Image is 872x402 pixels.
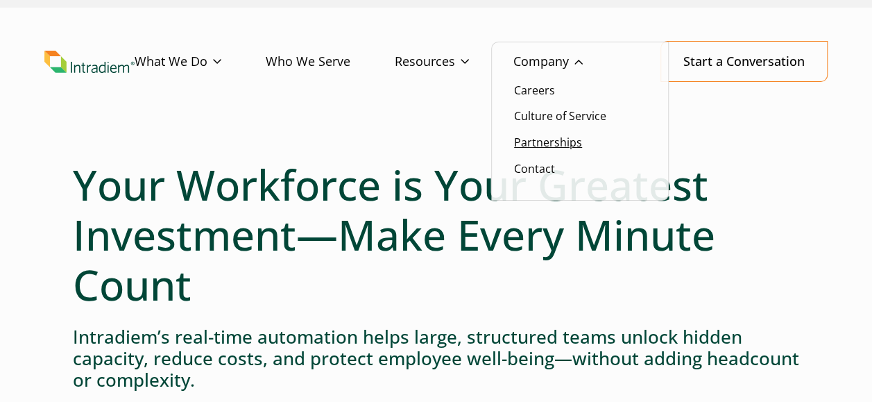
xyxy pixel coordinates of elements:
[73,326,799,392] h4: Intradiem’s real-time automation helps large, structured teams unlock hidden capacity, reduce cos...
[395,42,513,82] a: Resources
[44,51,135,73] img: Intradiem
[660,41,828,82] a: Start a Conversation
[514,135,582,150] a: Partnerships
[514,83,555,98] a: Careers
[44,51,135,73] a: Link to homepage of Intradiem
[73,160,799,310] h1: Your Workforce is Your Greatest Investment—Make Every Minute Count
[513,42,627,82] a: Company
[514,161,555,176] a: Contact
[514,108,606,124] a: Culture of Service
[266,42,395,82] a: Who We Serve
[135,42,266,82] a: What We Do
